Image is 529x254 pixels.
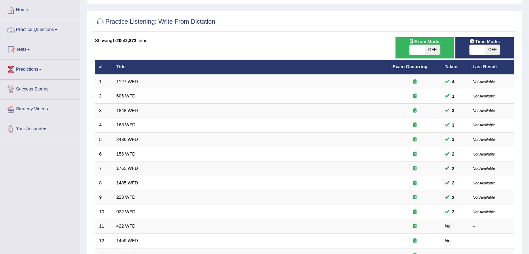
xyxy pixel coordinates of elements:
[95,103,113,118] td: 3
[473,181,495,185] small: Not Available
[393,122,437,128] div: Exam occurring question
[473,137,495,142] small: Not Available
[473,166,495,170] small: Not Available
[0,119,80,137] a: Your Account
[117,209,136,214] a: 922 WFD
[112,38,121,43] b: 1-20
[467,38,503,45] span: Time Mode:
[95,60,113,74] th: #
[449,136,457,143] span: You can still take this question
[95,147,113,161] td: 6
[125,38,137,43] b: 2,873
[393,223,437,230] div: Exam occurring question
[449,179,457,186] span: You can still take this question
[449,194,457,201] span: You can still take this question
[113,60,389,74] th: Title
[117,180,138,185] a: 1485 WFD
[117,79,138,84] a: 1127 WFD
[393,93,437,100] div: Exam occurring question
[473,123,495,127] small: Not Available
[473,152,495,156] small: Not Available
[0,60,80,77] a: Predictions
[117,122,136,127] a: 163 WFD
[449,208,457,215] span: You can still take this question
[473,94,495,98] small: Not Available
[485,45,500,55] span: OFF
[449,121,457,129] span: You can still take this question
[117,93,136,98] a: 606 WFD
[393,151,437,158] div: Exam occurring question
[393,165,437,172] div: Exam occurring question
[406,38,443,45] span: Exam Mode:
[95,161,113,176] td: 7
[393,108,437,114] div: Exam occurring question
[0,20,80,38] a: Practice Questions
[95,176,113,190] td: 8
[95,233,113,248] td: 12
[449,165,457,172] span: You can still take this question
[117,151,136,157] a: 156 WFD
[393,194,437,201] div: Exam occurring question
[449,93,457,100] span: You can still take this question
[117,223,136,229] a: 422 WFD
[393,180,437,186] div: Exam occurring question
[449,150,457,158] span: You can still take this question
[469,60,514,74] th: Last Result
[393,209,437,215] div: Exam occurring question
[441,60,469,74] th: Taken
[395,37,454,58] div: Show exams occurring in exams
[473,195,495,199] small: Not Available
[95,37,514,44] div: Showing of items.
[117,137,138,142] a: 2486 WFD
[473,223,510,230] div: –
[393,64,427,69] a: Exam Occurring
[95,17,215,27] h2: Practice Listening: Write From Dictation
[473,109,495,113] small: Not Available
[95,205,113,219] td: 10
[445,223,451,229] em: No
[445,238,451,243] em: No
[473,210,495,214] small: Not Available
[95,118,113,133] td: 4
[393,136,437,143] div: Exam occurring question
[117,195,136,200] a: 228 WFD
[473,80,495,84] small: Not Available
[0,100,80,117] a: Strategy Videos
[95,190,113,205] td: 9
[117,166,138,171] a: 1765 WFD
[393,79,437,85] div: Exam occurring question
[95,133,113,147] td: 5
[0,40,80,57] a: Tests
[425,45,440,55] span: OFF
[117,108,138,113] a: 1848 WFD
[0,80,80,97] a: Success Stories
[393,238,437,244] div: Exam occurring question
[449,107,457,114] span: You can still take this question
[0,0,80,18] a: Home
[449,78,457,85] span: You can still take this question
[473,238,510,244] div: –
[95,74,113,89] td: 1
[95,89,113,104] td: 2
[95,219,113,234] td: 11
[117,238,138,243] a: 1459 WFD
